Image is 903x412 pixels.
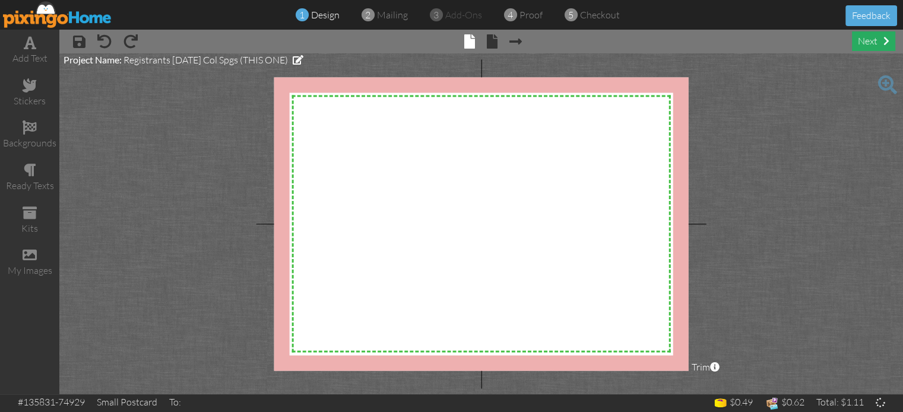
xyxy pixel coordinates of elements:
span: Project Name: [64,54,122,65]
span: checkout [580,9,620,21]
span: To: [169,396,181,408]
span: proof [519,9,543,21]
img: expense-icon.png [765,396,780,411]
span: 1 [299,8,305,22]
td: Small Postcard [91,394,163,410]
td: #135831-74929 [12,394,91,410]
span: 5 [568,8,574,22]
div: next [852,31,895,51]
span: design [311,9,340,21]
button: Feedback [845,5,897,26]
img: points-icon.png [713,396,728,411]
span: add-ons [445,9,482,21]
span: 2 [365,8,370,22]
img: pixingo logo [3,1,112,28]
span: Trim [692,360,720,374]
td: $0.62 [759,394,810,412]
span: Registrants [DATE] Col Spgs (THIS ONE) [123,54,288,66]
td: $0.49 [707,394,759,412]
div: Total: $1.11 [816,395,864,409]
span: mailing [377,9,408,21]
span: 4 [508,8,513,22]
